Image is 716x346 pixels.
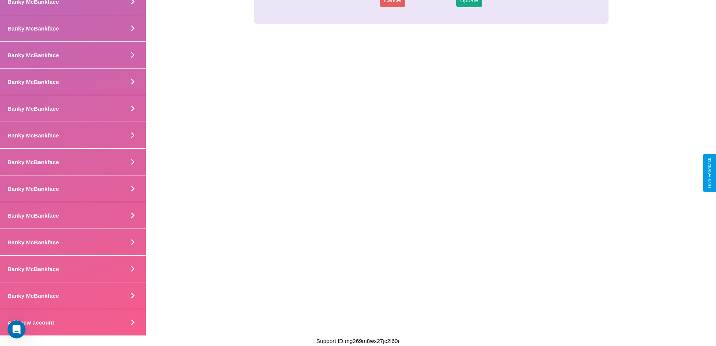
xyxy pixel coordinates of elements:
h4: Banky McBankface [8,212,59,219]
h4: Banky McBankface [8,105,59,112]
h4: Add new account [8,319,54,326]
p: Support ID: mg269m8wx27jc2l60r [316,336,400,346]
h4: Banky McBankface [8,52,59,58]
div: Give Feedback [707,158,712,188]
h4: Banky McBankface [8,293,59,299]
h4: Banky McBankface [8,159,59,165]
h4: Banky McBankface [8,79,59,85]
h4: Banky McBankface [8,186,59,192]
h4: Banky McBankface [8,239,59,245]
h4: Banky McBankface [8,25,59,32]
h4: Banky McBankface [8,132,59,139]
iframe: Intercom live chat [8,320,26,338]
h4: Banky McBankface [8,266,59,272]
